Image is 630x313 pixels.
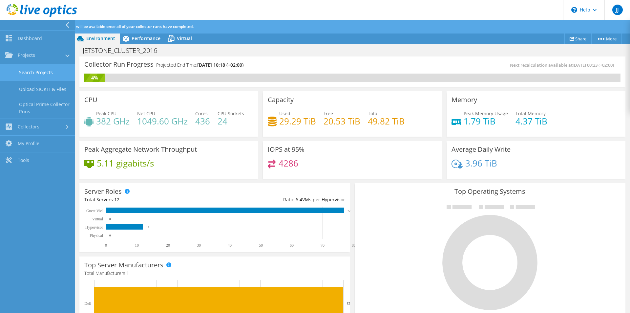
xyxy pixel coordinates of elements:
[347,209,351,212] text: 77
[40,24,194,29] span: Additional analysis will be available once all of your collector runs have completed.
[296,196,302,203] span: 6.4
[591,34,622,44] a: More
[218,118,244,125] h4: 24
[177,35,192,41] span: Virtual
[360,188,620,195] h3: Top Operating Systems
[84,96,97,103] h3: CPU
[80,47,167,54] h1: JETSTONE_CLUSTER_2016
[215,196,345,203] div: Ratio: VMs per Hypervisor
[368,118,405,125] h4: 49.82 TiB
[105,243,107,248] text: 0
[573,62,614,68] span: [DATE] 00:23 (+02:00)
[97,160,154,167] h4: 5.11 gigabits/s
[195,110,208,117] span: Cores
[84,270,345,277] h4: Total Manufacturers:
[132,35,160,41] span: Performance
[109,234,111,237] text: 0
[259,243,263,248] text: 50
[571,7,577,13] svg: \n
[84,146,197,153] h3: Peak Aggregate Network Throughput
[510,62,617,68] span: Next recalculation available at
[109,217,111,221] text: 0
[137,118,188,125] h4: 1049.60 GHz
[135,243,139,248] text: 10
[84,196,215,203] div: Total Servers:
[146,226,149,229] text: 12
[84,301,91,306] text: Dell
[96,110,116,117] span: Peak CPU
[126,270,129,276] span: 1
[166,243,170,248] text: 20
[86,35,115,41] span: Environment
[464,110,508,117] span: Peak Memory Usage
[324,110,333,117] span: Free
[451,96,477,103] h3: Memory
[195,118,210,125] h4: 436
[279,110,290,117] span: Used
[218,110,244,117] span: CPU Sockets
[451,146,511,153] h3: Average Daily Write
[90,233,103,238] text: Physical
[228,243,232,248] text: 40
[86,209,103,213] text: Guest VM
[197,243,201,248] text: 30
[96,118,130,125] h4: 382 GHz
[612,5,623,15] span: JJ
[85,225,103,230] text: Hypervisor
[84,74,105,81] div: 4%
[321,243,325,248] text: 70
[279,160,298,167] h4: 4286
[84,261,163,269] h3: Top Server Manufacturers
[515,118,547,125] h4: 4.37 TiB
[346,301,350,305] text: 12
[279,118,316,125] h4: 29.29 TiB
[564,34,592,44] a: Share
[137,110,155,117] span: Net CPU
[464,118,508,125] h4: 1.79 TiB
[324,118,360,125] h4: 20.53 TiB
[268,146,304,153] h3: IOPS at 95%
[515,110,546,117] span: Total Memory
[156,61,243,69] h4: Projected End Time:
[368,110,379,117] span: Total
[465,160,497,167] h4: 3.96 TiB
[114,196,119,203] span: 12
[84,188,122,195] h3: Server Roles
[92,217,103,221] text: Virtual
[352,243,356,248] text: 80
[197,62,243,68] span: [DATE] 10:18 (+02:00)
[290,243,294,248] text: 60
[268,96,294,103] h3: Capacity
